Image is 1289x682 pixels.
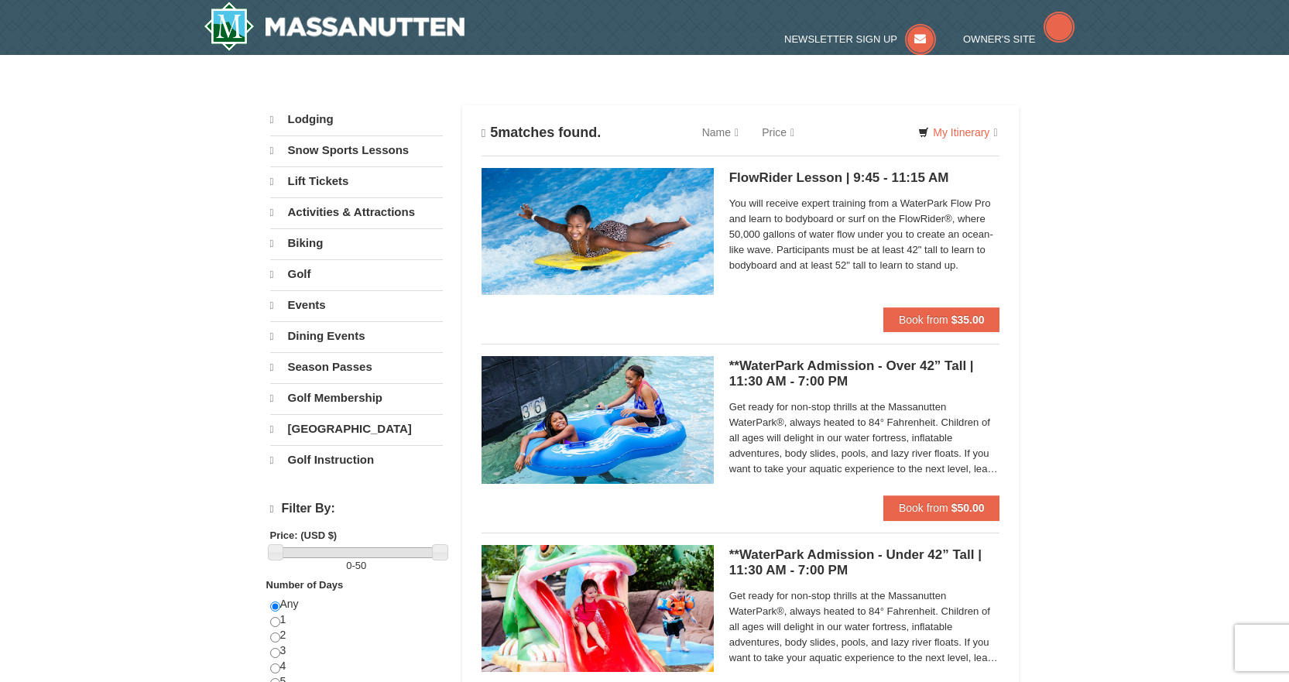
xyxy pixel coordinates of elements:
a: Newsletter Sign Up [784,33,936,45]
a: Golf Membership [270,383,443,413]
strong: $35.00 [951,314,985,326]
span: You will receive expert training from a WaterPark Flow Pro and learn to bodyboard or surf on the ... [729,196,1000,273]
a: Massanutten Resort [204,2,465,51]
button: Book from $50.00 [883,495,1000,520]
h5: **WaterPark Admission - Under 42” Tall | 11:30 AM - 7:00 PM [729,547,1000,578]
span: Book from [899,502,948,514]
a: Events [270,290,443,320]
span: 5 [490,125,498,140]
span: Owner's Site [963,33,1036,45]
a: Biking [270,228,443,258]
a: Price [750,117,806,148]
span: Newsletter Sign Up [784,33,897,45]
strong: Price: (USD $) [270,529,338,541]
a: Golf [270,259,443,289]
a: [GEOGRAPHIC_DATA] [270,414,443,444]
h4: matches found. [482,125,602,141]
strong: $50.00 [951,502,985,514]
label: - [270,558,443,574]
a: Lodging [270,105,443,134]
img: 6619917-216-363963c7.jpg [482,168,714,295]
a: Snow Sports Lessons [270,135,443,165]
span: 0 [346,560,351,571]
button: Book from $35.00 [883,307,1000,332]
a: Activities & Attractions [270,197,443,227]
span: Get ready for non-stop thrills at the Massanutten WaterPark®, always heated to 84° Fahrenheit. Ch... [729,588,1000,666]
a: Name [691,117,750,148]
strong: Number of Days [266,579,344,591]
h5: **WaterPark Admission - Over 42” Tall | 11:30 AM - 7:00 PM [729,358,1000,389]
h4: Filter By: [270,502,443,516]
a: Golf Instruction [270,445,443,475]
a: Lift Tickets [270,166,443,196]
img: 6619917-732-e1c471e4.jpg [482,545,714,672]
a: Season Passes [270,352,443,382]
a: Owner's Site [963,33,1075,45]
span: Get ready for non-stop thrills at the Massanutten WaterPark®, always heated to 84° Fahrenheit. Ch... [729,399,1000,477]
a: Dining Events [270,321,443,351]
a: My Itinerary [908,121,1007,144]
img: 6619917-720-80b70c28.jpg [482,356,714,483]
h5: FlowRider Lesson | 9:45 - 11:15 AM [729,170,1000,186]
span: Book from [899,314,948,326]
img: Massanutten Resort Logo [204,2,465,51]
span: 50 [355,560,366,571]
